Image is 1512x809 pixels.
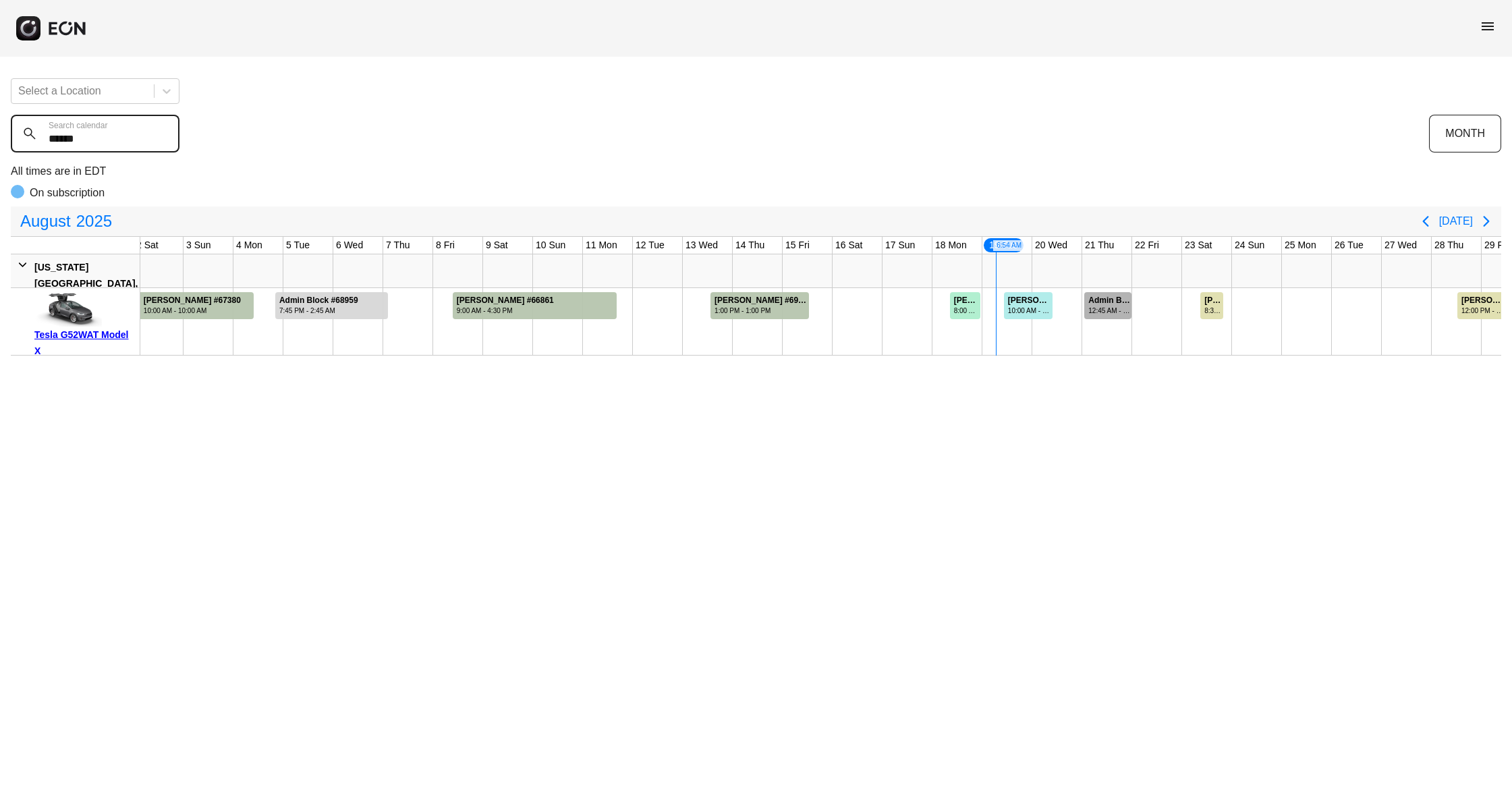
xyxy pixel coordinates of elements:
[1432,237,1466,254] div: 28 Thu
[1482,237,1511,254] div: 29 Fri
[275,288,389,319] div: Rented for 3 days by Admin Block Current status is rental
[883,237,918,254] div: 17 Sun
[144,296,241,306] div: [PERSON_NAME] #67380
[1008,296,1051,306] div: [PERSON_NAME] #70407
[1088,296,1130,306] div: Admin Block #68944
[34,259,138,308] div: [US_STATE][GEOGRAPHIC_DATA], [GEOGRAPHIC_DATA]
[715,306,808,316] div: 1:00 PM - 1:00 PM
[433,237,457,254] div: 8 Fri
[1473,208,1500,235] button: Next page
[74,208,115,235] span: 2025
[1382,237,1420,254] div: 27 Wed
[134,237,161,254] div: 2 Sat
[184,237,214,254] div: 3 Sun
[283,237,312,254] div: 5 Tue
[105,288,254,319] div: Rented for 3 days by Rob Matei Current status is completed
[982,237,1025,254] div: 19 Tue
[1204,306,1221,316] div: 8:30 AM - 8:00 PM
[1003,288,1053,319] div: Rented for 1 days by Xavier Morel Current status is confirmed
[954,306,980,316] div: 8:00 AM - 11:30 PM
[12,208,120,235] button: August2025
[333,237,366,254] div: 6 Wed
[1412,208,1439,235] button: Previous page
[233,237,265,254] div: 4 Mon
[279,306,358,316] div: 7:45 PM - 2:45 AM
[533,237,568,254] div: 10 Sun
[1480,18,1496,34] span: menu
[49,120,107,131] label: Search calendar
[954,296,980,306] div: [PERSON_NAME] #70270
[1461,296,1505,306] div: [PERSON_NAME] #67293
[1200,288,1223,319] div: Rented for 1 days by RICHARD PERO Current status is verified
[11,163,1501,179] p: All times are in EDT
[144,306,241,316] div: 10:00 AM - 10:00 AM
[1082,237,1117,254] div: 21 Thu
[733,237,767,254] div: 14 Thu
[383,237,413,254] div: 7 Thu
[34,327,135,359] div: Tesla G52WAT Model X
[1439,209,1473,233] button: [DATE]
[483,237,511,254] div: 9 Sat
[279,296,358,306] div: Admin Block #68959
[1429,115,1501,152] button: MONTH
[457,296,554,306] div: [PERSON_NAME] #66861
[34,293,102,327] img: car
[710,288,810,319] div: Rented for 2 days by John Harrington Current status is completed
[452,288,617,319] div: Rented for 4 days by Carlos Pellegrini Current status is completed
[18,208,74,235] span: August
[1032,237,1070,254] div: 20 Wed
[683,237,721,254] div: 13 Wed
[633,237,667,254] div: 12 Tue
[1182,237,1214,254] div: 23 Sat
[1232,237,1267,254] div: 24 Sun
[949,288,982,319] div: Rented for 1 days by jon ortiz Current status is rental
[1204,296,1221,306] div: [PERSON_NAME] #69172
[1461,306,1505,316] div: 12:00 PM - 12:00 PM
[1008,306,1051,316] div: 10:00 AM - 10:00 AM
[30,185,105,201] p: On subscription
[833,237,865,254] div: 16 Sat
[1457,288,1507,319] div: Rented for 1 days by Maksim Rozen Current status is verified
[1332,237,1366,254] div: 26 Tue
[1084,288,1132,319] div: Rented for 1 days by Admin Block Current status is rental
[932,237,970,254] div: 18 Mon
[1088,306,1130,316] div: 12:45 AM - 12:00 AM
[583,237,620,254] div: 11 Mon
[715,296,808,306] div: [PERSON_NAME] #69153
[1132,237,1162,254] div: 22 Fri
[457,306,554,316] div: 9:00 AM - 4:30 PM
[783,237,812,254] div: 15 Fri
[1282,237,1319,254] div: 25 Mon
